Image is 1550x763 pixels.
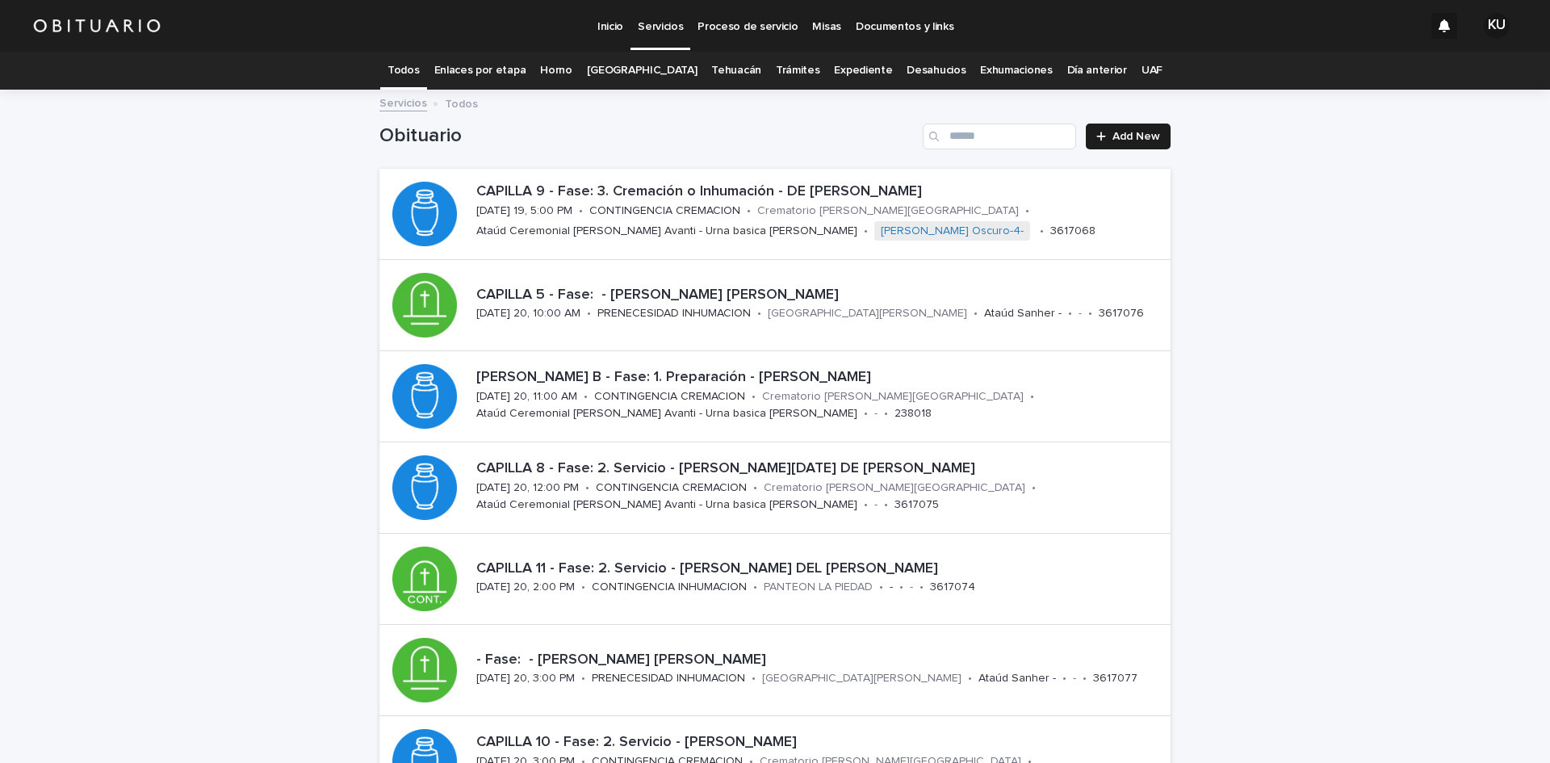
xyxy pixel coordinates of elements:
[1040,224,1044,238] p: •
[894,498,939,512] p: 3617075
[910,581,913,594] p: -
[587,307,591,321] p: •
[764,481,1025,495] p: Crematorio [PERSON_NAME][GEOGRAPHIC_DATA]
[32,10,161,42] img: HUM7g2VNRLqGMmR9WVqf
[884,407,888,421] p: •
[1050,224,1095,238] p: 3617068
[540,52,572,90] a: Horno
[757,307,761,321] p: •
[1068,307,1072,321] p: •
[1062,672,1066,685] p: •
[1083,672,1087,685] p: •
[747,204,751,218] p: •
[978,672,1056,685] p: Ataúd Sanher -
[757,204,1019,218] p: Crematorio [PERSON_NAME][GEOGRAPHIC_DATA]
[879,581,883,594] p: •
[984,307,1062,321] p: Ataúd Sanher -
[1073,672,1076,685] p: -
[476,460,1164,478] p: CAPILLA 8 - Fase: 2. Servicio - [PERSON_NAME][DATE] DE [PERSON_NAME]
[752,672,756,685] p: •
[768,307,967,321] p: [GEOGRAPHIC_DATA][PERSON_NAME]
[874,407,878,421] p: -
[930,581,975,594] p: 3617074
[1032,481,1036,495] p: •
[1079,307,1082,321] p: -
[387,52,419,90] a: Todos
[1112,131,1160,142] span: Add New
[974,307,978,321] p: •
[753,581,757,594] p: •
[476,307,580,321] p: [DATE] 20, 10:00 AM
[476,652,1164,669] p: - Fase: - [PERSON_NAME] [PERSON_NAME]
[1086,124,1171,149] a: Add New
[762,390,1024,404] p: Crematorio [PERSON_NAME][GEOGRAPHIC_DATA]
[476,481,579,495] p: [DATE] 20, 12:00 PM
[834,52,892,90] a: Expediente
[1088,307,1092,321] p: •
[584,390,588,404] p: •
[379,124,916,148] h1: Obituario
[476,204,572,218] p: [DATE] 19, 5:00 PM
[980,52,1052,90] a: Exhumaciones
[1142,52,1162,90] a: UAF
[476,581,575,594] p: [DATE] 20, 2:00 PM
[476,369,1164,387] p: [PERSON_NAME] B - Fase: 1. Preparación - [PERSON_NAME]
[476,560,1164,578] p: CAPILLA 11 - Fase: 2. Servicio - [PERSON_NAME] DEL [PERSON_NAME]
[1099,307,1144,321] p: 3617076
[968,672,972,685] p: •
[1093,672,1137,685] p: 3617077
[1484,13,1510,39] div: KU
[379,442,1171,534] a: CAPILLA 8 - Fase: 2. Servicio - [PERSON_NAME][DATE] DE [PERSON_NAME][DATE] 20, 12:00 PM•CONTINGEN...
[379,93,427,111] a: Servicios
[864,407,868,421] p: •
[923,124,1076,149] input: Search
[476,287,1164,304] p: CAPILLA 5 - Fase: - [PERSON_NAME] [PERSON_NAME]
[476,407,857,421] p: Ataúd Ceremonial [PERSON_NAME] Avanti - Urna basica [PERSON_NAME]
[1025,204,1029,218] p: •
[476,672,575,685] p: [DATE] 20, 3:00 PM
[864,498,868,512] p: •
[581,581,585,594] p: •
[762,672,961,685] p: [GEOGRAPHIC_DATA][PERSON_NAME]
[587,52,697,90] a: [GEOGRAPHIC_DATA]
[379,351,1171,442] a: [PERSON_NAME] B - Fase: 1. Preparación - [PERSON_NAME][DATE] 20, 11:00 AM•CONTINGENCIA CREMACION•...
[476,390,577,404] p: [DATE] 20, 11:00 AM
[579,204,583,218] p: •
[864,224,868,238] p: •
[752,390,756,404] p: •
[899,581,903,594] p: •
[589,204,740,218] p: CONTINGENCIA CREMACION
[581,672,585,685] p: •
[776,52,820,90] a: Trámites
[597,307,751,321] p: PRENECESIDAD INHUMACION
[874,498,878,512] p: -
[476,734,1164,752] p: CAPILLA 10 - Fase: 2. Servicio - [PERSON_NAME]
[476,224,857,238] p: Ataúd Ceremonial [PERSON_NAME] Avanti - Urna basica [PERSON_NAME]
[894,407,932,421] p: 238018
[445,94,478,111] p: Todos
[753,481,757,495] p: •
[596,481,747,495] p: CONTINGENCIA CREMACION
[379,625,1171,716] a: - Fase: - [PERSON_NAME] [PERSON_NAME][DATE] 20, 3:00 PM•PRENECESIDAD INHUMACION•[GEOGRAPHIC_DATA]...
[920,581,924,594] p: •
[379,260,1171,351] a: CAPILLA 5 - Fase: - [PERSON_NAME] [PERSON_NAME][DATE] 20, 10:00 AM•PRENECESIDAD INHUMACION•[GEOGR...
[434,52,526,90] a: Enlaces por etapa
[764,581,873,594] p: PANTEON LA PIEDAD
[585,481,589,495] p: •
[592,581,747,594] p: CONTINGENCIA INHUMACION
[379,169,1171,260] a: CAPILLA 9 - Fase: 3. Cremación o Inhumación - DE [PERSON_NAME][DATE] 19, 5:00 PM•CONTINGENCIA CRE...
[881,224,1024,238] a: [PERSON_NAME] Oscuro-4-
[594,390,745,404] p: CONTINGENCIA CREMACION
[476,498,857,512] p: Ataúd Ceremonial [PERSON_NAME] Avanti - Urna basica [PERSON_NAME]
[476,183,1164,201] p: CAPILLA 9 - Fase: 3. Cremación o Inhumación - DE [PERSON_NAME]
[711,52,761,90] a: Tehuacán
[1030,390,1034,404] p: •
[884,498,888,512] p: •
[379,534,1171,625] a: CAPILLA 11 - Fase: 2. Servicio - [PERSON_NAME] DEL [PERSON_NAME][DATE] 20, 2:00 PM•CONTINGENCIA I...
[592,672,745,685] p: PRENECESIDAD INHUMACION
[890,581,893,594] p: -
[1067,52,1127,90] a: Día anterior
[907,52,966,90] a: Desahucios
